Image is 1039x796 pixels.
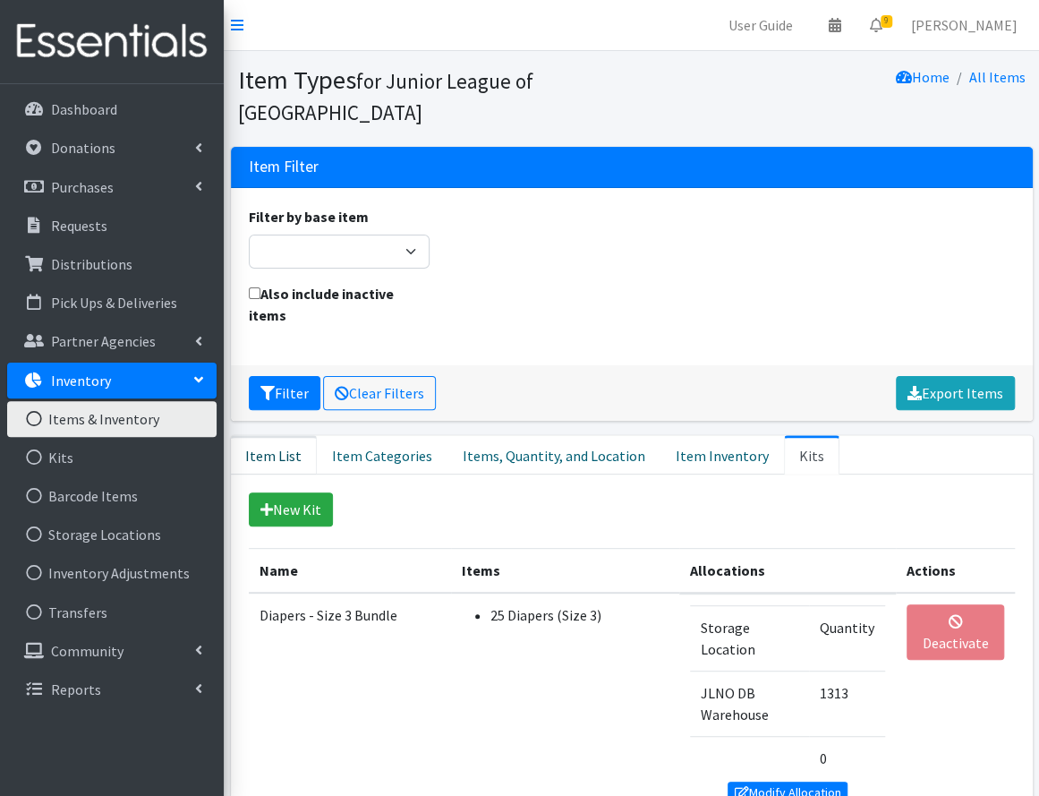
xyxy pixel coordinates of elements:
a: Item List [231,435,317,475]
a: New Kit [249,492,333,526]
a: Items & Inventory [7,401,217,437]
p: Dashboard [51,100,117,118]
p: Purchases [51,178,114,196]
a: Home [896,68,950,86]
td: Storage Location [690,606,809,672]
h3: Item Filter [249,158,319,176]
button: Filter [249,376,320,410]
p: Distributions [51,255,132,273]
a: Export Items [896,376,1015,410]
a: Clear Filters [323,376,436,410]
td: 0 [809,737,885,781]
a: Inventory Adjustments [7,555,217,591]
td: 1313 [809,672,885,737]
p: Community [51,642,123,660]
li: 25 Diapers (Size 3) [490,604,669,626]
a: Distributions [7,246,217,282]
p: Inventory [51,372,111,389]
input: Also include inactive items [249,287,260,299]
p: Partner Agencies [51,332,156,350]
a: Reports [7,672,217,707]
a: Requests [7,208,217,244]
th: Allocations [679,549,896,594]
a: Storage Locations [7,517,217,552]
span: 9 [881,15,892,28]
p: Requests [51,217,107,235]
a: Purchases [7,169,217,205]
label: Filter by base item [249,206,369,227]
h1: Item Types [238,64,626,126]
a: Inventory [7,363,217,398]
td: Quantity [809,606,885,672]
td: JLNO DB Warehouse [690,672,809,737]
a: Item Categories [317,435,447,475]
img: HumanEssentials [7,12,217,72]
a: Community [7,633,217,669]
a: Kits [7,440,217,475]
a: Pick Ups & Deliveries [7,285,217,321]
p: Donations [51,139,115,157]
th: Items [451,549,679,594]
a: All Items [969,68,1026,86]
a: Barcode Items [7,478,217,514]
a: Items, Quantity, and Location [447,435,660,475]
p: Reports [51,680,101,698]
a: Dashboard [7,91,217,127]
label: Also include inactive items [249,283,430,326]
a: 9 [856,7,897,43]
a: Item Inventory [660,435,784,475]
a: User Guide [714,7,807,43]
a: Transfers [7,595,217,630]
a: Donations [7,130,217,166]
a: Kits [784,435,839,475]
a: [PERSON_NAME] [897,7,1032,43]
p: Pick Ups & Deliveries [51,294,177,312]
th: Actions [896,549,1014,594]
th: Name [249,549,451,594]
a: Partner Agencies [7,323,217,359]
small: for Junior League of [GEOGRAPHIC_DATA] [238,68,533,125]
